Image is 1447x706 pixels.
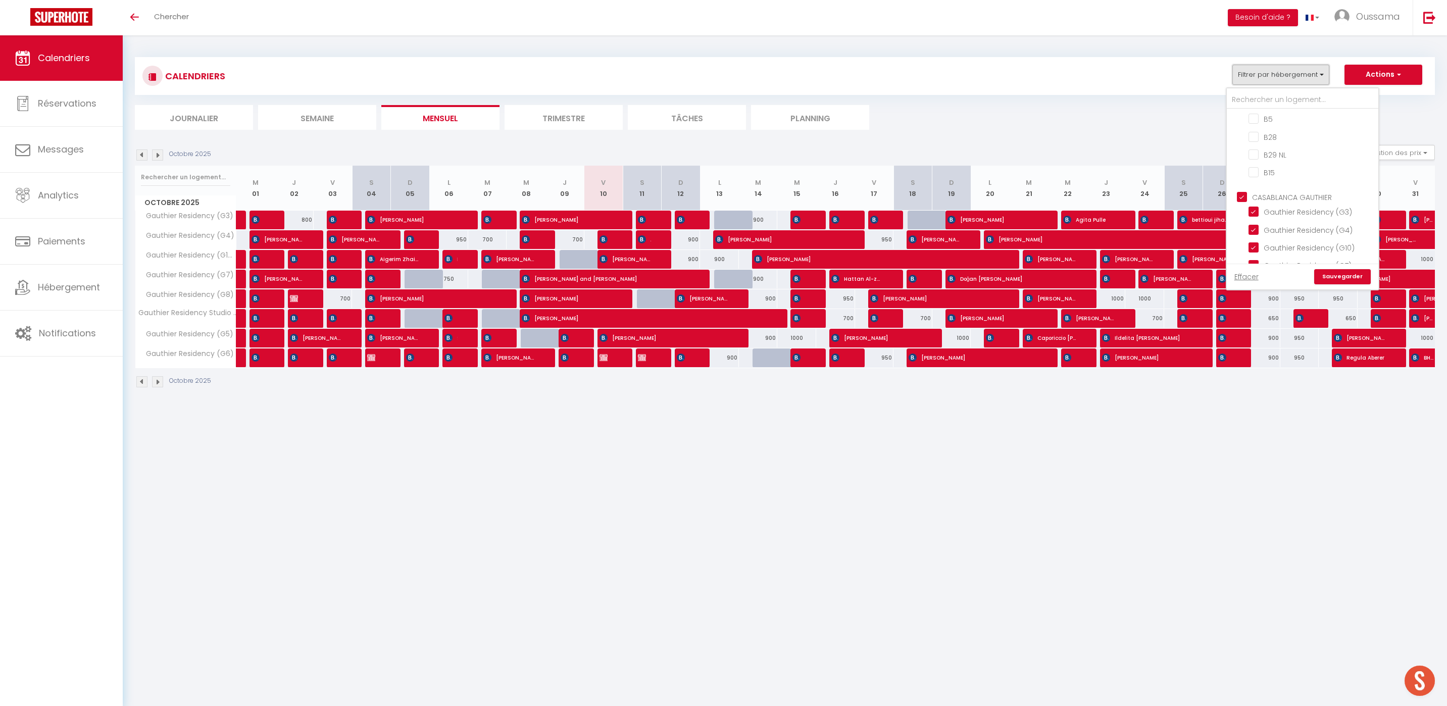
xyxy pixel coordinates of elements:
[1142,178,1147,187] abbr: V
[1264,150,1286,160] span: B29 NL
[739,166,778,211] th: 14
[1356,10,1400,23] span: Oussama
[329,269,342,288] span: [PERSON_NAME]
[1264,132,1277,142] span: B28
[1411,348,1434,367] span: BHISS MHAMAD
[792,348,806,367] span: [PERSON_NAME]
[1411,309,1434,328] span: [PERSON_NAME] Ste Gr management
[1048,166,1087,211] th: 22
[367,269,380,288] span: [PERSON_NAME]
[38,281,100,293] span: Hébergement
[831,269,883,288] span: Hattan Al-zahrani
[600,249,652,269] span: [PERSON_NAME] Lyydia
[1396,250,1435,269] div: 1000
[381,105,500,130] li: Mensuel
[677,289,729,308] span: [PERSON_NAME]
[154,11,189,22] span: Chercher
[1125,166,1164,211] th: 24
[290,309,303,328] span: [PERSON_NAME]
[252,348,265,367] span: [PERSON_NAME]
[1140,210,1154,229] span: [PERSON_NAME]
[367,249,419,269] span: Aigerim Zhaiymbet
[870,210,883,229] span: [PERSON_NAME]
[1344,65,1422,85] button: Actions
[505,105,623,130] li: Trimestre
[1104,178,1108,187] abbr: J
[986,328,999,347] span: [PERSON_NAME]
[831,348,844,367] span: [PERSON_NAME]
[258,105,376,130] li: Semaine
[628,105,746,130] li: Tâches
[137,309,238,317] span: Gauthier Residency Studio (G1)
[137,270,236,281] span: Gauthier Residency (G7)
[561,348,574,367] span: [PERSON_NAME]
[367,289,497,308] span: [PERSON_NAME]
[1218,328,1231,347] span: [PERSON_NAME]
[739,329,778,347] div: 900
[947,210,1038,229] span: [PERSON_NAME]
[662,230,701,249] div: 900
[1280,289,1319,308] div: 950
[563,178,567,187] abbr: J
[947,309,1038,328] span: [PERSON_NAME]
[794,178,800,187] abbr: M
[1413,178,1418,187] abbr: V
[137,329,236,340] span: Gauthier Residency (G5)
[1140,269,1192,288] span: [PERSON_NAME] de [PERSON_NAME]
[792,210,806,229] span: [PERSON_NAME]
[367,348,380,367] span: [PERSON_NAME]
[1241,289,1280,308] div: 900
[601,178,606,187] abbr: V
[330,178,335,187] abbr: V
[870,289,1000,308] span: [PERSON_NAME]
[1125,309,1164,328] div: 700
[522,230,535,249] span: [PERSON_NAME]
[623,166,662,211] th: 11
[1218,269,1270,288] span: [PERSON_NAME]
[638,210,651,229] span: [PERSON_NAME]
[1010,166,1049,211] th: 21
[275,211,314,229] div: 800
[169,149,211,159] p: Octobre 2025
[792,289,806,308] span: [PERSON_NAME] PARIS
[137,211,236,222] span: Gauthier Residency (G3)
[715,230,845,249] span: [PERSON_NAME]
[236,211,241,230] a: [PERSON_NAME] Sbih
[290,328,342,347] span: [PERSON_NAME]
[893,309,932,328] div: 700
[1280,329,1319,347] div: 950
[236,289,241,309] a: [PERSON_NAME]
[640,178,644,187] abbr: S
[792,269,806,288] span: [PERSON_NAME]
[909,269,922,288] span: [PERSON_NAME]
[988,178,991,187] abbr: L
[816,166,855,211] th: 16
[1087,166,1126,211] th: 23
[137,348,236,360] span: Gauthier Residency (G6)
[1025,289,1077,308] span: [PERSON_NAME]
[369,178,374,187] abbr: S
[252,269,304,288] span: [PERSON_NAME]
[662,166,701,211] th: 12
[1025,249,1077,269] span: [PERSON_NAME]
[1280,348,1319,367] div: 950
[700,166,739,211] th: 13
[1102,348,1193,367] span: [PERSON_NAME]
[1264,225,1353,235] span: Gauthier Residency (G4)
[1220,178,1225,187] abbr: D
[1411,210,1434,229] span: [PERSON_NAME]
[236,329,241,348] a: [PERSON_NAME]
[484,178,490,187] abbr: M
[855,348,894,367] div: 950
[600,230,613,249] span: [PERSON_NAME]
[1334,348,1386,367] span: Regula Aberer
[792,309,806,328] span: [PERSON_NAME]
[329,230,381,249] span: [PERSON_NAME]
[932,329,971,347] div: 1000
[777,166,816,211] th: 15
[329,348,342,367] span: Cadeauge Kadogo
[911,178,915,187] abbr: S
[522,289,613,308] span: [PERSON_NAME]
[252,210,265,229] span: غرم الله الزهراني
[444,328,458,347] span: Sofiene AIT ALLA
